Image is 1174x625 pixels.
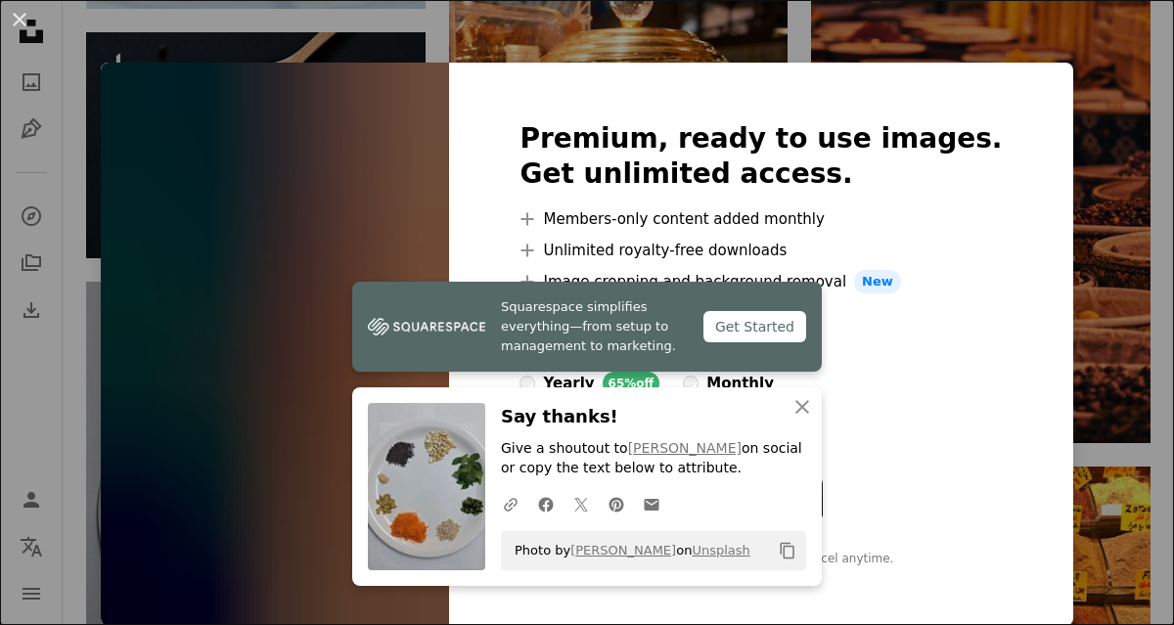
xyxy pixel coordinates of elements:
[501,297,688,356] span: Squarespace simplifies everything—from setup to management to marketing.
[528,484,564,523] a: Share on Facebook
[505,535,750,566] span: Photo by on
[703,311,806,342] div: Get Started
[634,484,669,523] a: Share over email
[352,282,822,372] a: Squarespace simplifies everything—from setup to management to marketing.Get Started
[692,543,749,558] a: Unsplash
[771,534,804,567] button: Copy to clipboard
[564,484,599,523] a: Share on Twitter
[628,440,742,456] a: [PERSON_NAME]
[519,121,1002,192] h2: Premium, ready to use images. Get unlimited access.
[854,270,901,293] span: New
[599,484,634,523] a: Share on Pinterest
[368,312,485,341] img: file-1747939142011-51e5cc87e3c9
[519,270,1002,293] li: Image cropping and background removal
[519,239,1002,262] li: Unlimited royalty-free downloads
[501,439,806,478] p: Give a shoutout to on social or copy the text below to attribute.
[519,207,1002,231] li: Members-only content added monthly
[570,543,676,558] a: [PERSON_NAME]
[501,403,806,431] h3: Say thanks!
